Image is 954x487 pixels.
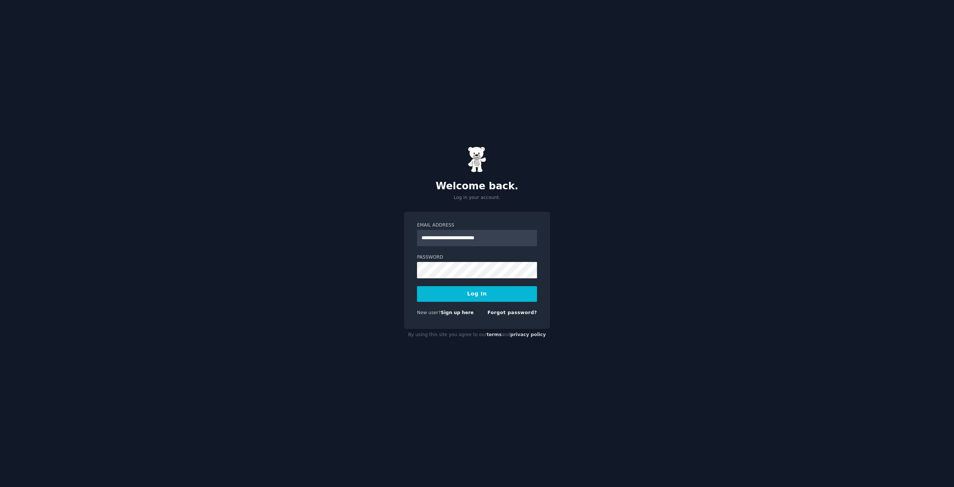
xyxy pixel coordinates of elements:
label: Email Address [417,222,537,229]
button: Log In [417,286,537,302]
a: terms [487,332,502,337]
label: Password [417,254,537,261]
a: Forgot password? [487,310,537,315]
div: By using this site you agree to our and [404,329,550,341]
span: New user? [417,310,441,315]
a: privacy policy [510,332,546,337]
p: Log in your account. [404,195,550,201]
h2: Welcome back. [404,180,550,192]
img: Gummy Bear [468,146,486,173]
a: Sign up here [441,310,474,315]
